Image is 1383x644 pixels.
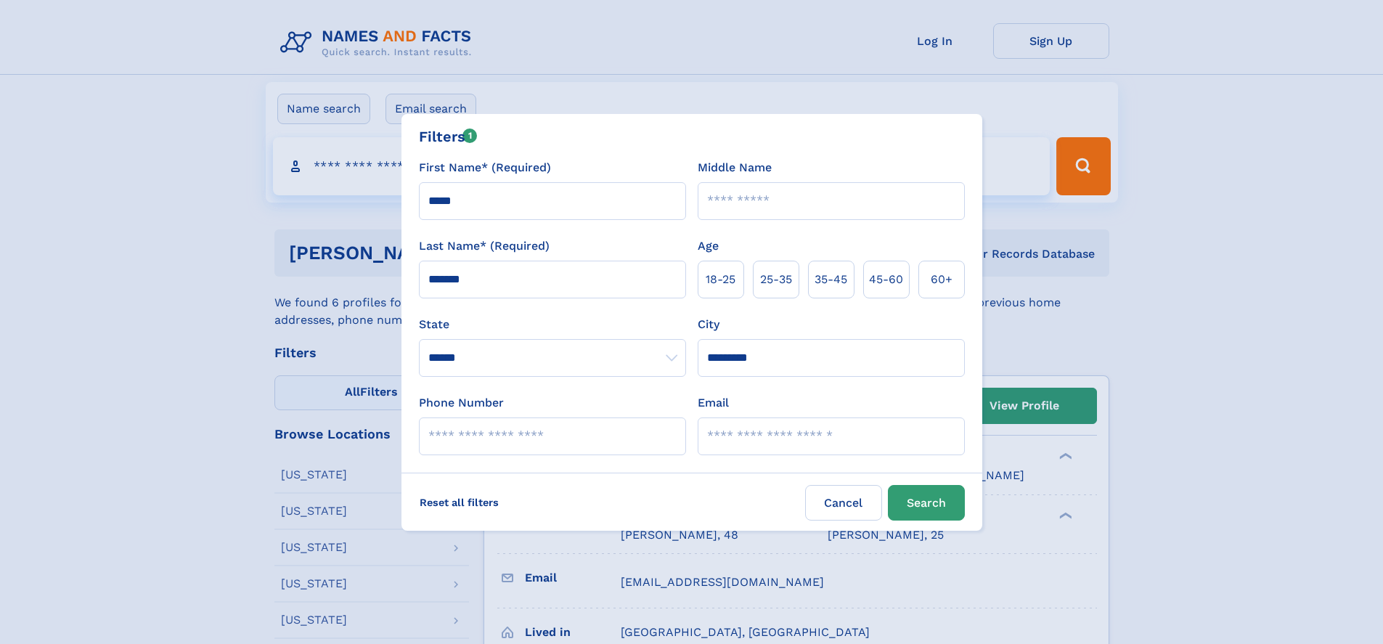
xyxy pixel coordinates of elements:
[419,237,550,255] label: Last Name* (Required)
[698,394,729,412] label: Email
[410,485,508,520] label: Reset all filters
[698,237,719,255] label: Age
[419,316,686,333] label: State
[931,271,952,288] span: 60+
[698,159,772,176] label: Middle Name
[706,271,735,288] span: 18‑25
[419,126,478,147] div: Filters
[869,271,903,288] span: 45‑60
[760,271,792,288] span: 25‑35
[888,485,965,521] button: Search
[419,159,551,176] label: First Name* (Required)
[805,485,882,521] label: Cancel
[815,271,847,288] span: 35‑45
[419,394,504,412] label: Phone Number
[698,316,719,333] label: City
